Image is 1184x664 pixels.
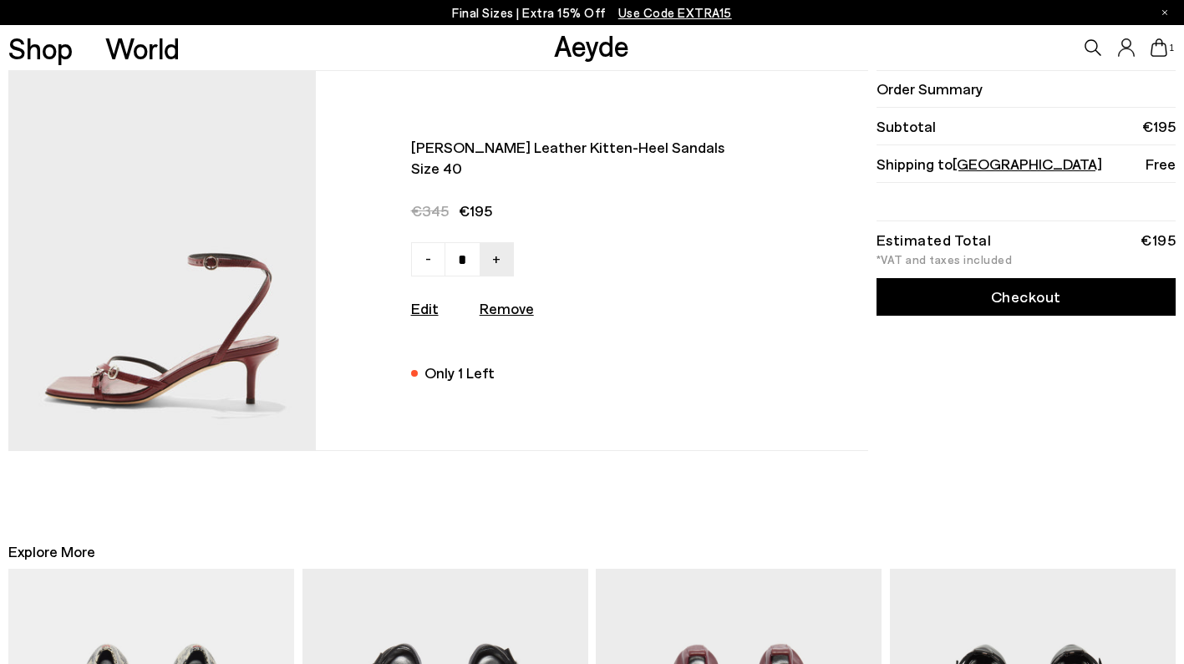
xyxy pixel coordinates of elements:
[411,158,746,179] span: Size 40
[411,137,746,158] span: [PERSON_NAME] leather kitten-heel sandals
[492,248,501,268] span: +
[411,242,445,276] a: -
[1146,154,1176,175] span: Free
[618,5,732,20] span: Navigate to /collections/ss25-final-sizes
[877,234,992,246] div: Estimated Total
[1142,116,1176,137] span: €195
[8,33,73,63] a: Shop
[1167,43,1176,53] span: 1
[105,33,180,63] a: World
[411,201,449,220] span: €345
[554,28,629,63] a: Aeyde
[480,299,534,317] u: Remove
[953,155,1102,173] span: [GEOGRAPHIC_DATA]
[425,248,431,268] span: -
[452,3,732,23] p: Final Sizes | Extra 15% Off
[877,108,1176,145] li: Subtotal
[411,299,439,317] a: Edit
[1141,234,1176,246] div: €195
[877,278,1176,316] a: Checkout
[877,254,1176,266] div: *VAT and taxes included
[459,201,492,220] span: €195
[877,70,1176,108] li: Order Summary
[8,71,316,449] img: AEYDE-LIBBY-NAPPA-LEATHER-PORT-1_333b8404-7834-4f36-8632-30181cd68d7d_580x.jpg
[480,242,514,276] a: +
[424,362,495,384] div: Only 1 Left
[1151,38,1167,57] a: 1
[877,154,1102,175] span: Shipping to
